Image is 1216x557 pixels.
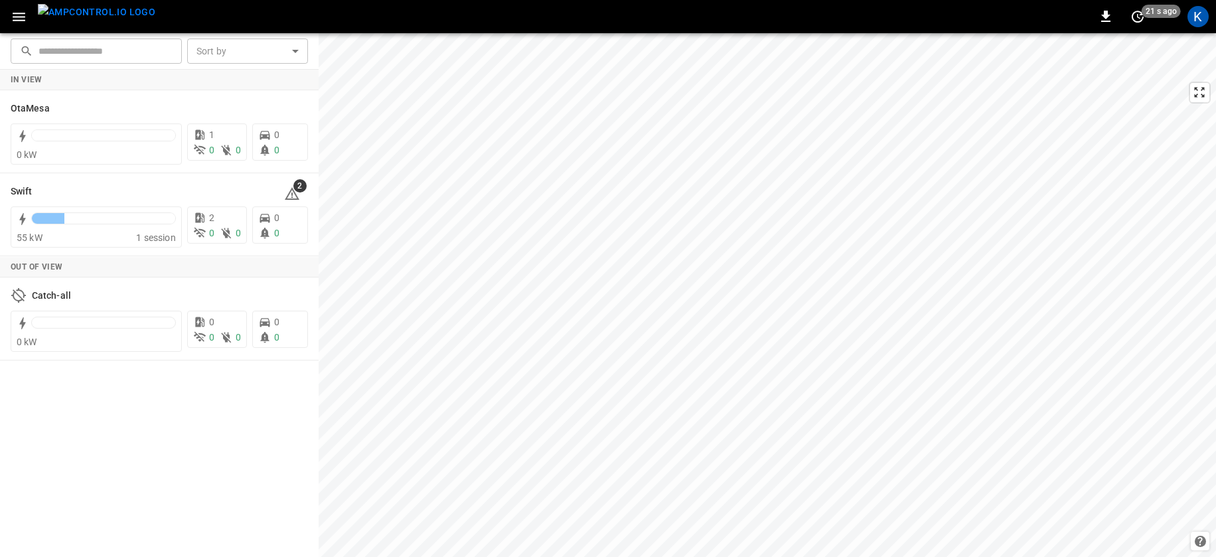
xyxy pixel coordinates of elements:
[136,232,175,243] span: 1 session
[11,185,33,199] h6: Swift
[209,317,214,327] span: 0
[17,337,37,347] span: 0 kW
[236,145,241,155] span: 0
[17,232,42,243] span: 55 kW
[17,149,37,160] span: 0 kW
[274,332,279,343] span: 0
[209,145,214,155] span: 0
[274,228,279,238] span: 0
[1187,6,1209,27] div: profile-icon
[293,179,307,193] span: 2
[209,129,214,140] span: 1
[274,212,279,223] span: 0
[209,228,214,238] span: 0
[274,317,279,327] span: 0
[32,289,71,303] h6: Catch-all
[11,262,62,272] strong: Out of View
[1142,5,1181,18] span: 21 s ago
[1127,6,1148,27] button: set refresh interval
[209,212,214,223] span: 2
[11,75,42,84] strong: In View
[38,4,155,21] img: ampcontrol.io logo
[209,332,214,343] span: 0
[274,129,279,140] span: 0
[236,228,241,238] span: 0
[11,102,50,116] h6: OtaMesa
[236,332,241,343] span: 0
[319,33,1216,557] canvas: Map
[274,145,279,155] span: 0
